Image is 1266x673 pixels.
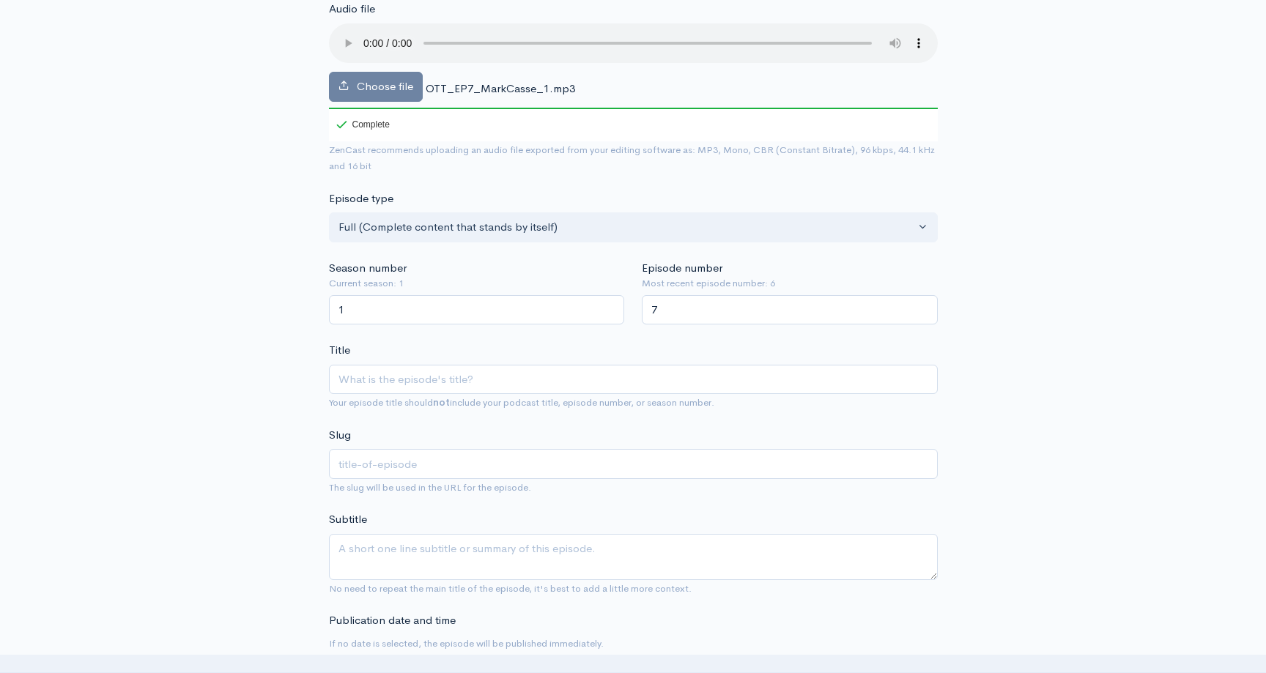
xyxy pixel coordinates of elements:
[329,108,938,109] div: 100%
[329,212,938,242] button: Full (Complete content that stands by itself)
[329,295,625,325] input: Enter season number for this episode
[329,260,407,277] label: Season number
[642,260,722,277] label: Episode number
[329,511,367,528] label: Subtitle
[329,342,350,359] label: Title
[357,79,413,93] span: Choose file
[329,276,625,291] small: Current season: 1
[338,219,915,236] div: Full (Complete content that stands by itself)
[329,396,714,409] small: Your episode title should include your podcast title, episode number, or season number.
[642,276,938,291] small: Most recent episode number: 6
[329,190,393,207] label: Episode type
[329,144,935,173] small: ZenCast recommends uploading an audio file exported from your editing software as: MP3, Mono, CBR...
[329,427,351,444] label: Slug
[433,396,450,409] strong: not
[329,108,393,141] div: Complete
[329,481,531,494] small: The slug will be used in the URL for the episode.
[336,120,390,129] div: Complete
[329,1,375,18] label: Audio file
[426,81,575,95] span: OTT_EP7_MarkCasse_1.mp3
[329,637,604,650] small: If no date is selected, the episode will be published immediately.
[329,582,692,595] small: No need to repeat the main title of the episode, it's best to add a little more context.
[329,612,456,629] label: Publication date and time
[329,365,938,395] input: What is the episode's title?
[329,449,938,479] input: title-of-episode
[642,295,938,325] input: Enter episode number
